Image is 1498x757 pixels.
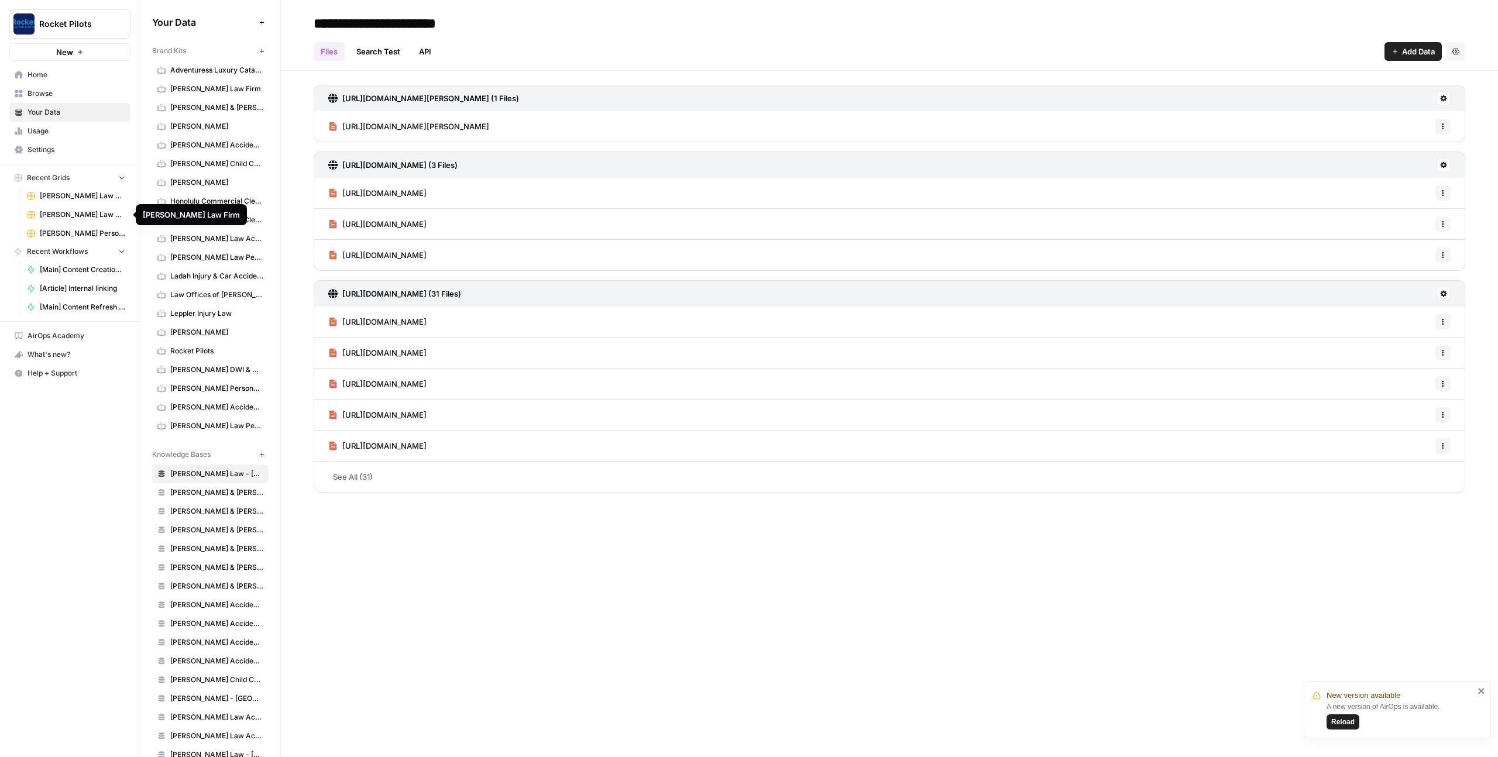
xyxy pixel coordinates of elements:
[152,248,269,267] a: [PERSON_NAME] Law Personal Injury & Car Accident Lawyer
[342,249,427,261] span: [URL][DOMAIN_NAME]
[152,229,269,248] a: [PERSON_NAME] Law Accident Attorneys
[170,506,263,517] span: [PERSON_NAME] & [PERSON_NAME] - Independence
[152,98,269,117] a: [PERSON_NAME] & [PERSON_NAME] [US_STATE] Car Accident Lawyers
[1327,701,1474,730] div: A new version of AirOps is available.
[40,283,125,294] span: [Article] Internal linking
[152,727,269,745] a: [PERSON_NAME] Law Accident Attorneys - [GEOGRAPHIC_DATA]
[170,271,263,281] span: Ladah Injury & Car Accident Lawyers [GEOGRAPHIC_DATA]
[170,159,263,169] span: [PERSON_NAME] Child Custody & Divorce Attorneys
[152,502,269,521] a: [PERSON_NAME] & [PERSON_NAME] - Independence
[9,169,130,187] button: Recent Grids
[170,196,263,207] span: Honolulu Commercial Cleaning
[152,417,269,435] a: [PERSON_NAME] Law Personal Injury & Car Accident Lawyers
[152,539,269,558] a: [PERSON_NAME] & [PERSON_NAME] - [US_STATE]
[328,338,427,368] a: [URL][DOMAIN_NAME]
[170,65,263,75] span: Adventuress Luxury Catamaran
[170,618,263,629] span: [PERSON_NAME] Accident Attorneys - League City
[328,400,427,430] a: [URL][DOMAIN_NAME]
[342,288,461,300] h3: [URL][DOMAIN_NAME] (31 Files)
[342,92,519,104] h3: [URL][DOMAIN_NAME][PERSON_NAME] (1 Files)
[342,316,427,328] span: [URL][DOMAIN_NAME]
[40,209,125,220] span: [PERSON_NAME] Law Firm
[170,233,263,244] span: [PERSON_NAME] Law Accident Attorneys
[152,558,269,577] a: [PERSON_NAME] & [PERSON_NAME]
[28,126,125,136] span: Usage
[152,521,269,539] a: [PERSON_NAME] & [PERSON_NAME] - JC
[22,224,130,243] a: [PERSON_NAME] Personal Injury & Car Accident Lawyers
[28,144,125,155] span: Settings
[1402,46,1435,57] span: Add Data
[28,107,125,118] span: Your Data
[152,614,269,633] a: [PERSON_NAME] Accident Attorneys - League City
[170,693,263,704] span: [PERSON_NAME] - [GEOGRAPHIC_DATA]
[1327,690,1400,701] span: New version available
[10,346,130,363] div: What's new?
[9,43,130,61] button: New
[152,633,269,652] a: [PERSON_NAME] Accident Attorneys - [GEOGRAPHIC_DATA]
[342,347,427,359] span: [URL][DOMAIN_NAME]
[9,103,130,122] a: Your Data
[152,449,211,460] span: Knowledge Bases
[328,281,461,307] a: [URL][DOMAIN_NAME] (31 Files)
[9,243,130,260] button: Recent Workflows
[143,209,240,221] div: [PERSON_NAME] Law Firm
[22,205,130,224] a: [PERSON_NAME] Law Firm
[328,85,519,111] a: [URL][DOMAIN_NAME][PERSON_NAME] (1 Files)
[170,600,263,610] span: [PERSON_NAME] Accident Attorneys - [GEOGRAPHIC_DATA]
[9,9,130,39] button: Workspace: Rocket Pilots
[152,136,269,154] a: [PERSON_NAME] Accident Attorneys
[152,61,269,80] a: Adventuress Luxury Catamaran
[328,111,489,142] a: [URL][DOMAIN_NAME][PERSON_NAME]
[328,369,427,399] a: [URL][DOMAIN_NAME]
[170,731,263,741] span: [PERSON_NAME] Law Accident Attorneys - [GEOGRAPHIC_DATA]
[56,46,73,58] span: New
[152,304,269,323] a: Leppler Injury Law
[152,670,269,689] a: [PERSON_NAME] Child Custody & Divorce Lawyers - [GEOGRAPHIC_DATA]
[349,42,407,61] a: Search Test
[170,421,263,431] span: [PERSON_NAME] Law Personal Injury & Car Accident Lawyers
[27,173,70,183] span: Recent Grids
[314,462,1465,492] a: See All (31)
[170,177,263,188] span: [PERSON_NAME]
[152,117,269,136] a: [PERSON_NAME]
[170,525,263,535] span: [PERSON_NAME] & [PERSON_NAME] - JC
[152,323,269,342] a: [PERSON_NAME]
[170,383,263,394] span: [PERSON_NAME] Personal Injury & Car Accident Lawyer
[342,440,427,452] span: [URL][DOMAIN_NAME]
[170,581,263,591] span: [PERSON_NAME] & [PERSON_NAME] - [GEOGRAPHIC_DATA][PERSON_NAME]
[40,191,125,201] span: [PERSON_NAME] Law Accident Attorneys
[28,70,125,80] span: Home
[412,42,438,61] a: API
[152,708,269,727] a: [PERSON_NAME] Law Accident Attorneys - [GEOGRAPHIC_DATA]
[27,246,88,257] span: Recent Workflows
[152,173,269,192] a: [PERSON_NAME]
[170,346,263,356] span: Rocket Pilots
[314,42,345,61] a: Files
[22,298,130,316] a: [Main] Content Refresh Article
[170,543,263,554] span: [PERSON_NAME] & [PERSON_NAME] - [US_STATE]
[170,364,263,375] span: [PERSON_NAME] DWI & Criminal Defense Lawyers
[170,656,263,666] span: [PERSON_NAME] Accident Attorneys - [PERSON_NAME]
[22,260,130,279] a: [Main] Content Creation Brief
[170,675,263,685] span: [PERSON_NAME] Child Custody & Divorce Lawyers - [GEOGRAPHIC_DATA]
[170,84,263,94] span: [PERSON_NAME] Law Firm
[342,187,427,199] span: [URL][DOMAIN_NAME]
[170,402,263,412] span: [PERSON_NAME] Accident Attorneys
[9,122,130,140] a: Usage
[9,364,130,383] button: Help + Support
[152,267,269,285] a: Ladah Injury & Car Accident Lawyers [GEOGRAPHIC_DATA]
[152,342,269,360] a: Rocket Pilots
[170,308,263,319] span: Leppler Injury Law
[152,46,186,56] span: Brand Kits
[342,218,427,230] span: [URL][DOMAIN_NAME]
[1478,686,1486,696] button: close
[328,307,427,337] a: [URL][DOMAIN_NAME]
[342,409,427,421] span: [URL][DOMAIN_NAME]
[328,240,427,270] a: [URL][DOMAIN_NAME]
[152,285,269,304] a: Law Offices of [PERSON_NAME]
[328,152,458,178] a: [URL][DOMAIN_NAME] (3 Files)
[9,345,130,364] button: What's new?
[40,228,125,239] span: [PERSON_NAME] Personal Injury & Car Accident Lawyers
[170,712,263,722] span: [PERSON_NAME] Law Accident Attorneys - [GEOGRAPHIC_DATA]
[170,290,263,300] span: Law Offices of [PERSON_NAME]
